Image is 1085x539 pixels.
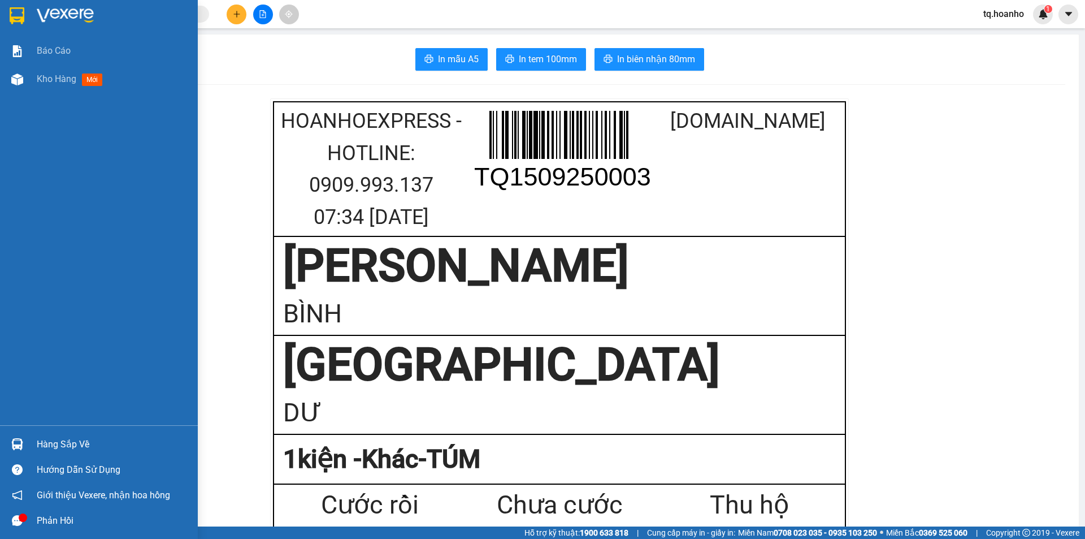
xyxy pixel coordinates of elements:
span: copyright [1022,529,1030,537]
span: | [976,527,978,539]
span: question-circle [12,464,23,475]
strong: 0708 023 035 - 0935 103 250 [774,528,877,537]
div: HoaNhoExpress - Hotline: 0909.993.137 07:34 [DATE] [277,105,465,233]
span: tq.hoanho [974,7,1033,21]
span: printer [604,54,613,65]
button: printerIn mẫu A5 [415,48,488,71]
img: solution-icon [11,45,23,57]
span: message [12,515,23,526]
button: caret-down [1058,5,1078,24]
span: ⚪️ [880,531,883,535]
div: Hàng sắp về [37,436,189,453]
div: Phản hồi [37,512,189,529]
button: printerIn biên nhận 80mm [594,48,704,71]
span: In mẫu A5 [438,52,479,66]
span: Kho hàng [37,74,76,84]
span: aim [285,10,293,18]
strong: 0369 525 060 [919,528,967,537]
div: BÌNH [283,294,836,334]
span: printer [424,54,433,65]
button: printerIn tem 100mm [496,48,586,71]
div: 1 kiện - Khác-TÚM [283,439,836,480]
span: notification [12,490,23,501]
div: DƯ [283,393,836,433]
span: Miền Bắc [886,527,967,539]
div: [GEOGRAPHIC_DATA] [283,337,836,393]
div: [PERSON_NAME] [283,238,836,294]
img: warehouse-icon [11,438,23,450]
span: mới [82,74,102,86]
button: aim [279,5,299,24]
span: printer [505,54,514,65]
span: plus [233,10,241,18]
span: 1 [1046,5,1050,13]
img: warehouse-icon [11,74,23,85]
span: In tem 100mm [519,52,577,66]
div: [DOMAIN_NAME] [654,105,842,137]
div: Thu hộ [654,485,844,525]
div: Cước rồi [275,485,465,525]
text: TQ1509250003 [474,162,651,191]
span: Cung cấp máy in - giấy in: [647,527,735,539]
button: plus [227,5,246,24]
span: Giới thiệu Vexere, nhận hoa hồng [37,488,170,502]
span: Hỗ trợ kỹ thuật: [524,527,628,539]
span: Miền Nam [738,527,877,539]
sup: 1 [1044,5,1052,13]
img: logo-vxr [10,7,24,24]
div: Hướng dẫn sử dụng [37,462,189,478]
strong: 1900 633 818 [580,528,628,537]
span: caret-down [1064,9,1074,19]
span: Báo cáo [37,44,71,58]
span: file-add [259,10,267,18]
span: In biên nhận 80mm [617,52,695,66]
span: | [637,527,639,539]
div: Chưa cước [465,485,654,525]
img: icon-new-feature [1038,9,1048,19]
button: file-add [253,5,273,24]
